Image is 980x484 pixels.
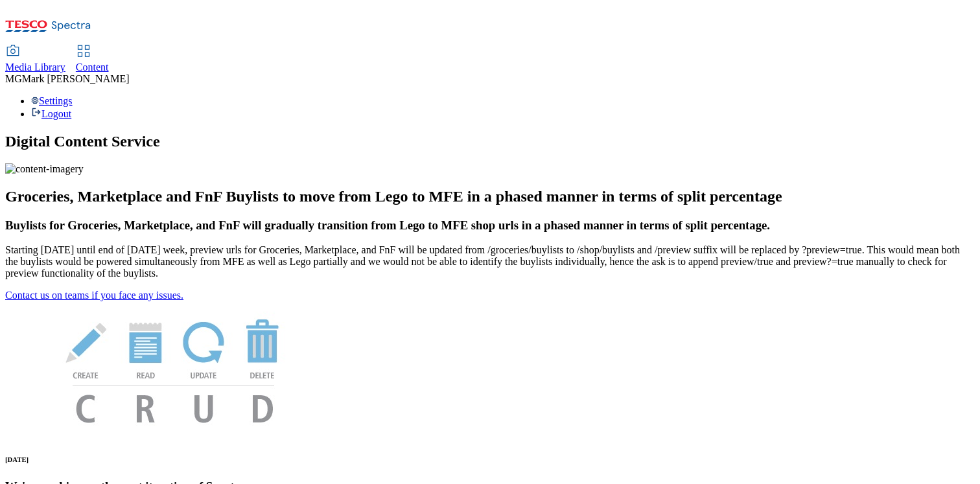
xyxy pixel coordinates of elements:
[5,244,975,279] p: Starting [DATE] until end of [DATE] week, preview urls for Groceries, Marketplace, and FnF will b...
[22,73,130,84] span: Mark [PERSON_NAME]
[5,301,342,437] img: News Image
[5,290,183,301] a: Contact us on teams if you face any issues.
[31,108,71,119] a: Logout
[5,218,975,233] h3: Buylists for Groceries, Marketplace, and FnF will gradually transition from Lego to MFE shop urls...
[76,46,109,73] a: Content
[76,62,109,73] span: Content
[5,133,975,150] h1: Digital Content Service
[5,163,84,175] img: content-imagery
[5,455,975,463] h6: [DATE]
[31,95,73,106] a: Settings
[5,62,65,73] span: Media Library
[5,188,975,205] h2: Groceries, Marketplace and FnF Buylists to move from Lego to MFE in a phased manner in terms of s...
[5,73,22,84] span: MG
[5,46,65,73] a: Media Library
